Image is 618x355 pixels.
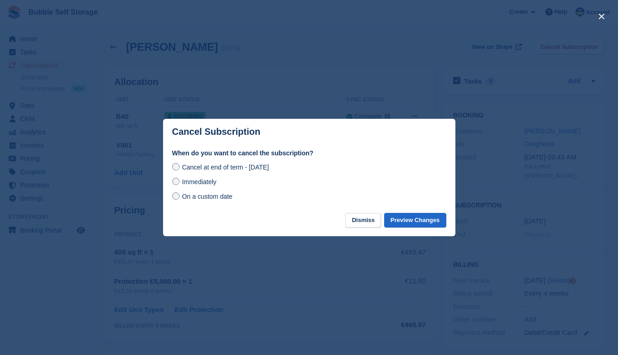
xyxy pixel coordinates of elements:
[172,178,180,185] input: Immediately
[182,193,232,200] span: On a custom date
[182,164,269,171] span: Cancel at end of term - [DATE]
[172,163,180,170] input: Cancel at end of term - [DATE]
[172,127,260,137] p: Cancel Subscription
[594,9,609,24] button: close
[345,213,381,228] button: Dismiss
[172,192,180,200] input: On a custom date
[172,148,446,158] label: When do you want to cancel the subscription?
[182,178,216,185] span: Immediately
[384,213,446,228] button: Preview Changes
